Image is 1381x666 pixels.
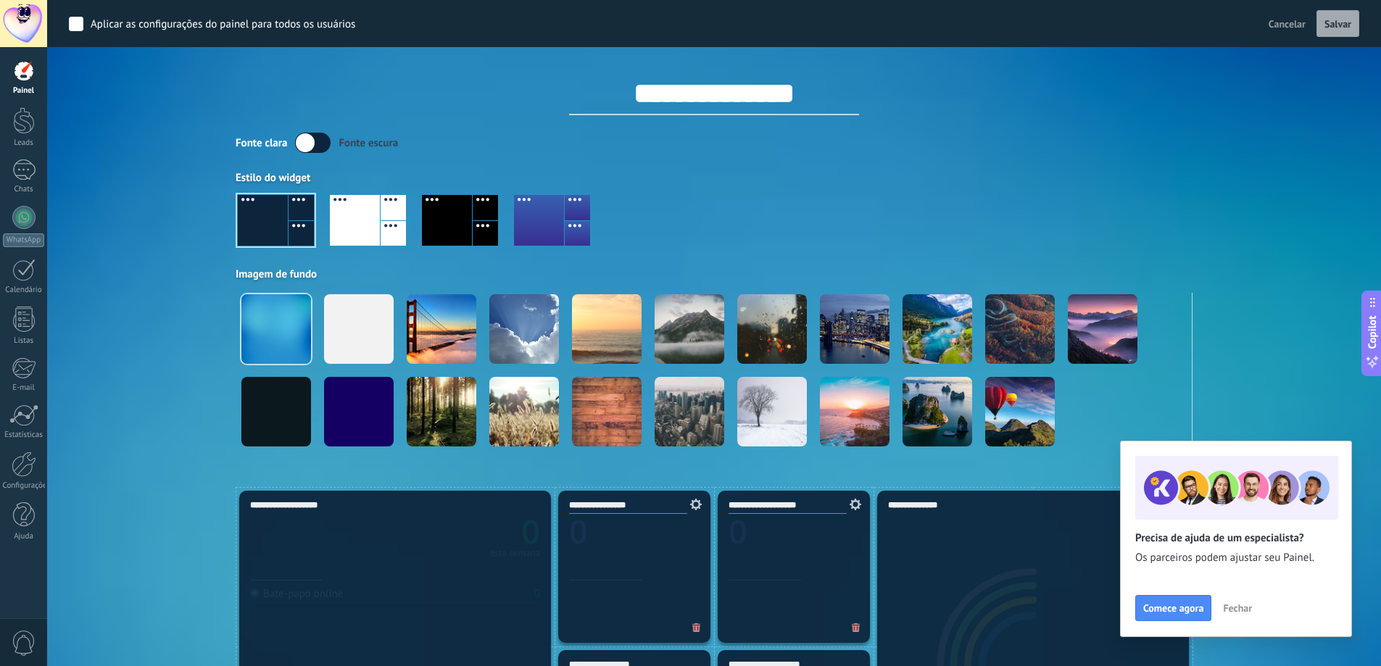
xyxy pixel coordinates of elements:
[3,233,44,247] div: WhatsApp
[339,136,398,150] div: Fonte escura
[1223,603,1252,613] span: Fechar
[3,138,45,148] div: Leads
[1324,19,1351,29] span: Salvar
[1316,10,1359,38] button: Salvar
[3,286,45,295] div: Calendário
[3,481,45,491] div: Configurações
[236,267,1193,281] div: Imagem de fundo
[1135,595,1211,621] button: Comece agora
[236,136,287,150] div: Fonte clara
[1365,315,1380,349] span: Copilot
[3,86,45,96] div: Painel
[1216,597,1258,619] button: Fechar
[91,17,355,32] div: Aplicar as configurações do painel para todos os usuários
[3,430,45,440] div: Estatísticas
[1135,551,1337,565] span: Os parceiros podem ajustar seu Painel.
[236,171,1193,185] div: Estilo do widget
[1269,17,1306,30] span: Cancelar
[3,336,45,346] div: Listas
[1143,603,1203,613] span: Comece agora
[1263,13,1311,35] button: Cancelar
[1135,531,1337,545] h2: Precisa de ajuda de um especialista?
[3,532,45,541] div: Ajuda
[3,383,45,393] div: E-mail
[3,185,45,194] div: Chats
